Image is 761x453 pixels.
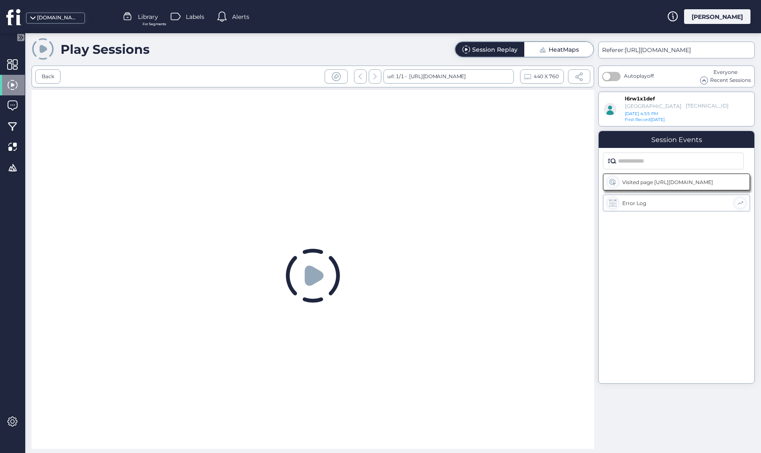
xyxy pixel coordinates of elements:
[37,14,79,22] div: [DOMAIN_NAME]
[686,103,719,110] div: [TECHNICAL_ID]
[143,21,166,27] span: For Segments
[472,47,518,53] div: Session Replay
[625,117,650,122] span: First Record
[407,69,466,84] div: [URL][DOMAIN_NAME]
[534,72,558,81] span: 440 X 760
[622,200,731,206] div: Error Log
[625,103,682,109] div: [GEOGRAPHIC_DATA]
[625,46,691,54] span: [URL][DOMAIN_NAME]
[186,12,204,21] span: Labels
[232,12,249,21] span: Alerts
[700,68,751,76] div: Everyone
[383,69,514,84] div: url: 1/1 -
[624,73,654,79] span: Autoplay
[710,76,751,84] span: Recent Sessions
[602,46,625,54] span: Referer:
[622,179,732,185] div: Visited page [URL][DOMAIN_NAME]
[42,73,54,81] div: Back
[625,111,691,117] div: [DATE] 4:55 PM
[684,9,750,24] div: [PERSON_NAME]
[651,136,702,144] div: Session Events
[625,95,666,103] div: l6rw1x1def
[625,117,670,123] div: [DATE]
[647,73,654,79] span: off
[138,12,158,21] span: Library
[61,42,150,57] div: Play Sessions
[549,47,579,53] div: HeatMaps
